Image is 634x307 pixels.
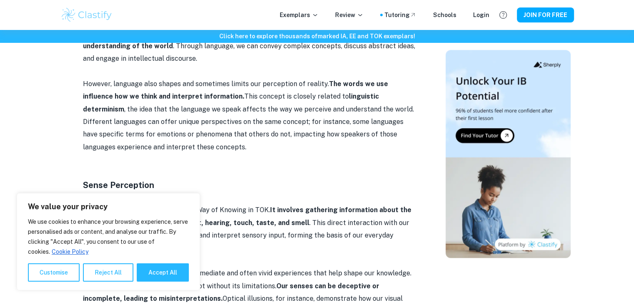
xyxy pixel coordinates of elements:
[51,248,89,255] a: Cookie Policy
[433,10,456,20] a: Schools
[384,10,416,20] a: Tutoring
[83,17,383,50] strong: primary tool for communication and expression, allowing us to share ideas, ask questions, and art...
[446,50,571,258] img: Thumbnail
[83,78,416,153] p: However, language also shapes and sometimes limits our perception of reality. This concept is clo...
[28,217,189,257] p: We use cookies to enhance your browsing experience, serve personalised ads or content, and analys...
[83,180,154,190] strong: Sense Perception
[473,10,489,20] a: Login
[28,202,189,212] p: We value your privacy
[517,7,574,22] button: JOIN FOR FREE
[60,7,113,23] img: Clastify logo
[496,8,510,22] button: Help and Feedback
[28,263,80,282] button: Customise
[83,204,416,255] p: Sense perception is another crucial Way of Knowing in TOK. . This direct interaction with our env...
[280,10,318,20] p: Exemplars
[83,92,379,113] strong: linguistic determinism
[2,32,632,41] h6: Click here to explore thousands of marked IA, EE and TOK exemplars !
[17,193,200,290] div: We value your privacy
[335,10,363,20] p: Review
[83,206,411,226] strong: It involves gathering information about the world through our five senses: sight, hearing, touch,...
[83,263,133,282] button: Reject All
[137,263,189,282] button: Accept All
